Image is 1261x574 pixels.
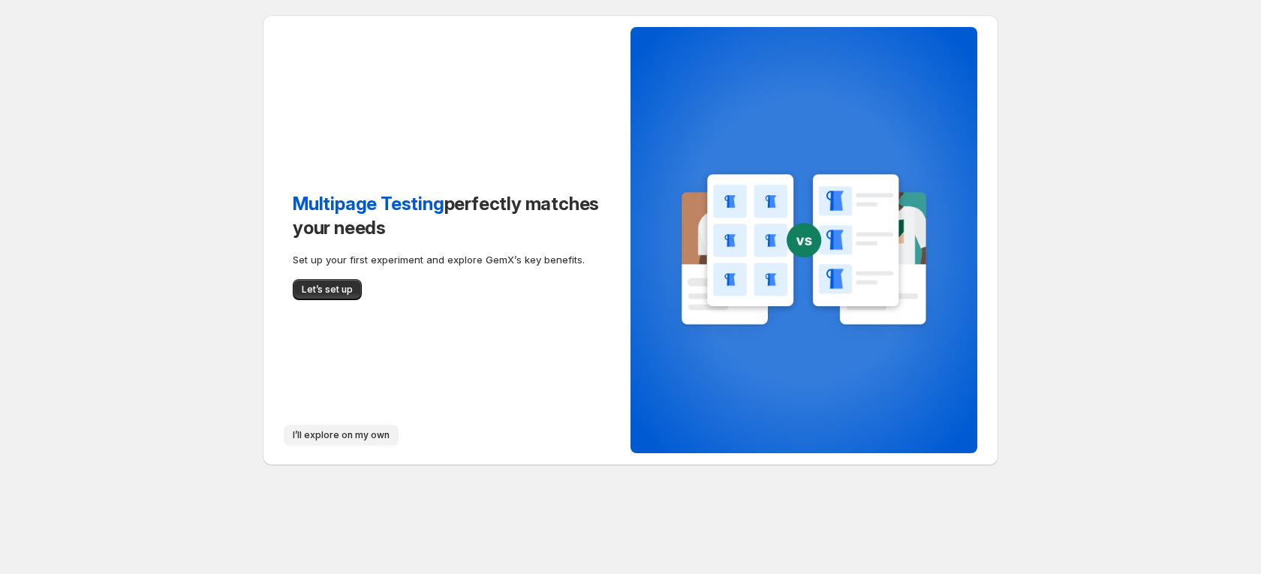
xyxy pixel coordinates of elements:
[293,252,600,267] p: Set up your first experiment and explore GemX’s key benefits.
[293,192,600,240] h2: perfectly matches your needs
[284,425,399,446] button: I’ll explore on my own
[293,279,362,300] button: Let’s set up
[293,429,390,441] span: I’ll explore on my own
[664,168,944,346] img: multipage-testing-guide-bg
[302,284,353,296] span: Let’s set up
[293,193,444,215] span: Multipage Testing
